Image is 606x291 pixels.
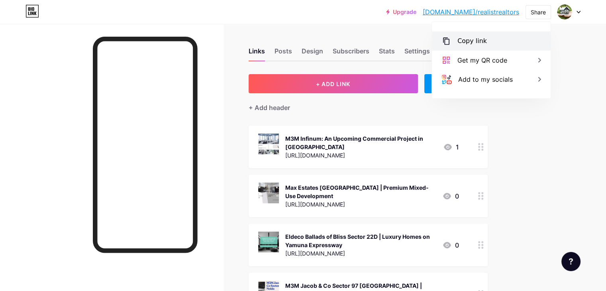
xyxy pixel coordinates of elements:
[423,7,519,17] a: [DOMAIN_NAME]/realistrealtors
[386,9,416,15] a: Upgrade
[457,55,507,65] div: Get my QR code
[531,8,546,16] div: Share
[458,75,513,84] div: Add to my socials
[557,4,572,20] img: realistrealtors
[457,36,487,46] div: Copy link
